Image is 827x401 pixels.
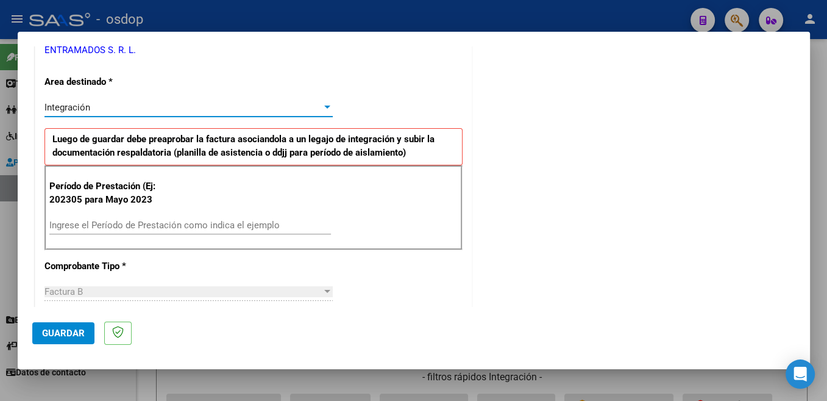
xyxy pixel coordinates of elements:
p: ENTRAMADOS S. R. L. [44,43,463,57]
span: Guardar [42,328,85,339]
span: Integración [44,102,90,113]
button: Guardar [32,322,94,344]
span: Factura B [44,286,83,297]
p: Período de Prestación (Ej: 202305 para Mayo 2023 [49,179,172,207]
div: Open Intercom Messenger [786,359,815,389]
strong: Luego de guardar debe preaprobar la factura asociandola a un legajo de integración y subir la doc... [52,134,435,159]
p: Comprobante Tipo * [44,259,170,273]
p: Area destinado * [44,75,170,89]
